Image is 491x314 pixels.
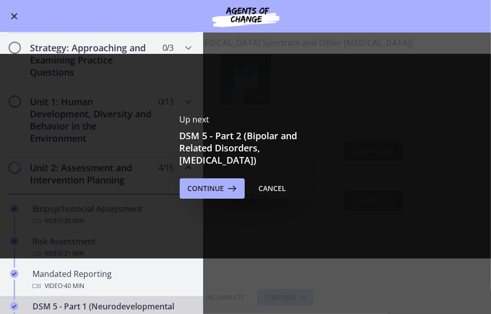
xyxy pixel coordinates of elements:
span: 0 / 3 [162,42,173,54]
p: Up next [180,113,312,125]
h2: Strategy: Approaching and Examining Practice Questions [30,42,154,78]
div: Video [32,280,191,292]
button: Enable menu [8,10,20,22]
i: Completed [10,302,18,310]
button: Play Video: cmseadc4lpnc72iv6tpg.mp4 [236,11,255,23]
img: Agents of Change Social Work Test Prep [185,4,307,28]
button: Cancel [251,178,294,199]
button: Continue [180,178,245,199]
div: Playbar [238,35,247,51]
div: Mandated Reporting [32,268,191,292]
span: · 40 min [62,280,84,292]
span: Continue [188,182,224,195]
button: Show more buttons [252,35,271,51]
div: Cancel [259,182,286,195]
i: Completed [10,270,18,278]
h3: DSM 5 - Part 2 (Bipolar and Related Disorders, [MEDICAL_DATA]) [180,130,312,166]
